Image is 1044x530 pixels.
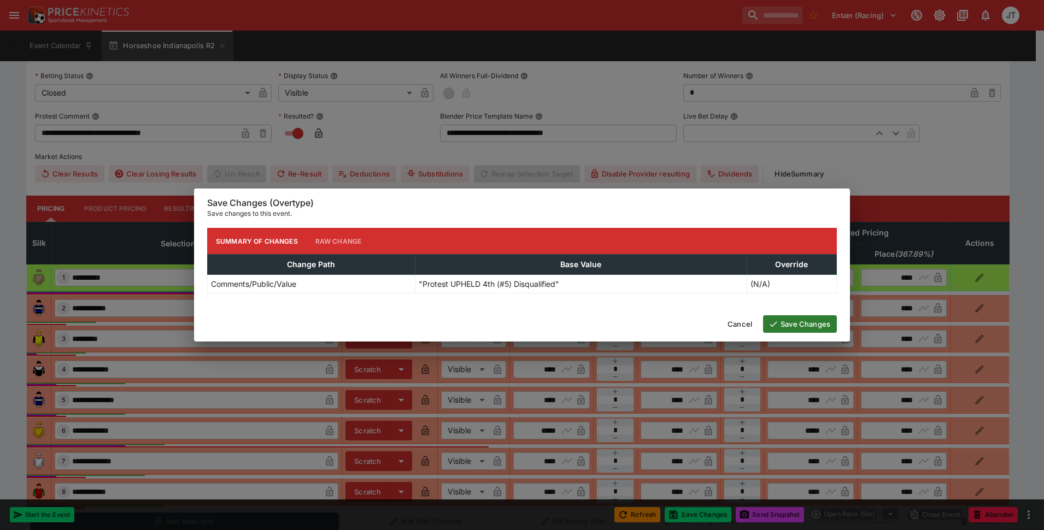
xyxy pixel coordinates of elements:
th: Base Value [415,255,747,275]
th: Override [747,255,836,275]
th: Change Path [208,255,415,275]
button: Cancel [721,315,759,333]
p: Save changes to this event. [207,208,837,219]
h6: Save Changes (Overtype) [207,197,837,209]
td: (N/A) [747,275,836,293]
button: Summary of Changes [207,228,307,254]
p: Comments/Public/Value [211,278,296,290]
button: Raw Change [307,228,371,254]
button: Save Changes [763,315,837,333]
td: "Protest UPHELD 4th (#5) Disqualified" [415,275,747,293]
